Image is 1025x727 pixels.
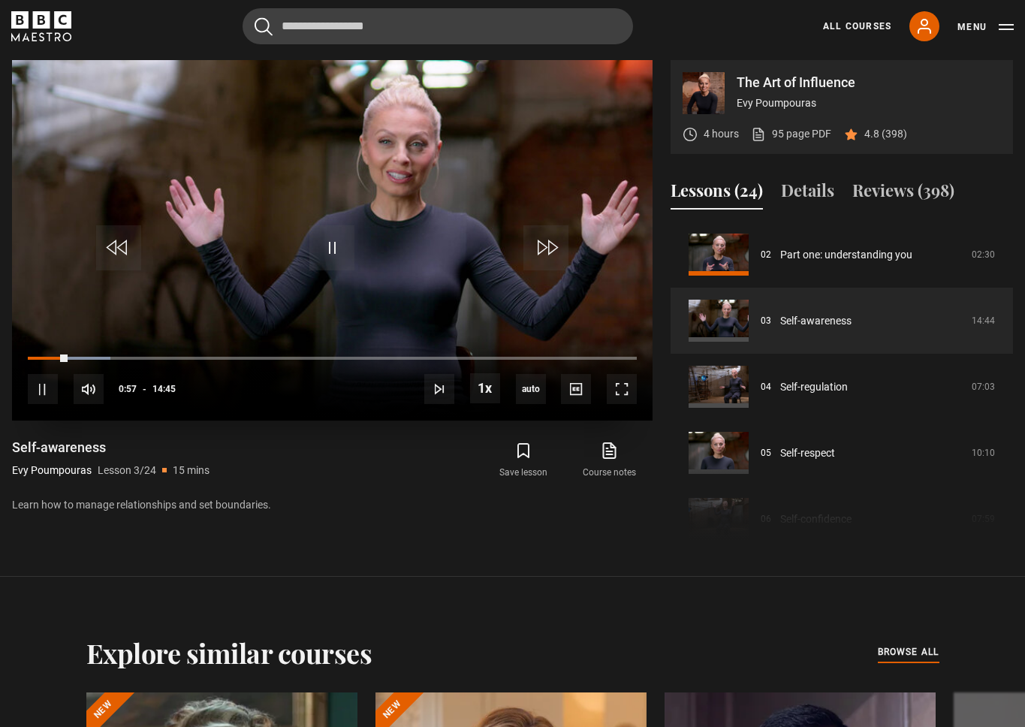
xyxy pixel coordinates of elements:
a: 95 page PDF [751,126,831,142]
button: Playback Rate [470,373,500,403]
button: Pause [28,374,58,404]
p: Evy Poumpouras [737,95,1001,111]
span: - [143,384,146,394]
button: Next Lesson [424,374,454,404]
p: Lesson 3/24 [98,463,156,478]
p: The Art of Influence [737,76,1001,89]
a: browse all [878,644,939,661]
input: Search [243,8,633,44]
a: All Courses [823,20,891,33]
button: Reviews (398) [852,178,954,210]
div: Progress Bar [28,357,637,360]
p: 15 mins [173,463,210,478]
a: Self-awareness [780,313,852,329]
p: Evy Poumpouras [12,463,92,478]
p: 4.8 (398) [864,126,907,142]
video-js: Video Player [12,60,653,421]
button: Fullscreen [607,374,637,404]
div: Current quality: 360p [516,374,546,404]
p: 4 hours [704,126,739,142]
button: Lessons (24) [671,178,763,210]
button: Save lesson [481,439,566,482]
button: Submit the search query [255,17,273,36]
span: 14:45 [152,376,176,403]
span: browse all [878,644,939,659]
a: Part one: understanding you [780,247,912,263]
h1: Self-awareness [12,439,210,457]
span: 0:57 [119,376,137,403]
svg: BBC Maestro [11,11,71,41]
button: Details [781,178,834,210]
a: Self-regulation [780,379,848,395]
button: Toggle navigation [957,20,1014,35]
p: Learn how to manage relationships and set boundaries. [12,497,653,513]
h2: Explore similar courses [86,637,372,668]
button: Captions [561,374,591,404]
a: Course notes [567,439,653,482]
span: auto [516,374,546,404]
a: Self-respect [780,445,835,461]
button: Mute [74,374,104,404]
